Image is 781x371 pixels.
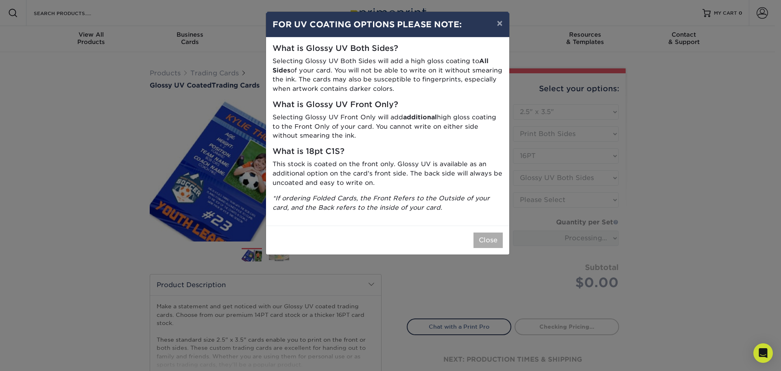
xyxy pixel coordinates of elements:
[273,100,503,110] h5: What is Glossy UV Front Only?
[473,233,503,248] button: Close
[490,12,509,35] button: ×
[273,57,503,94] p: Selecting Glossy UV Both Sides will add a high gloss coating to of your card. You will not be abl...
[273,160,503,187] p: This stock is coated on the front only. Glossy UV is available as an additional option on the car...
[273,18,503,31] h4: FOR UV COATING OPTIONS PLEASE NOTE:
[273,147,503,156] h5: What is 18pt C1S?
[273,194,490,211] i: *If ordering Folded Cards, the Front Refers to the Outside of your card, and the Back refers to t...
[273,113,503,140] p: Selecting Glossy UV Front Only will add high gloss coating to the Front Only of your card. You ca...
[273,57,489,74] strong: All Sides
[403,113,437,121] strong: additional
[753,343,773,363] div: Open Intercom Messenger
[273,44,503,53] h5: What is Glossy UV Both Sides?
